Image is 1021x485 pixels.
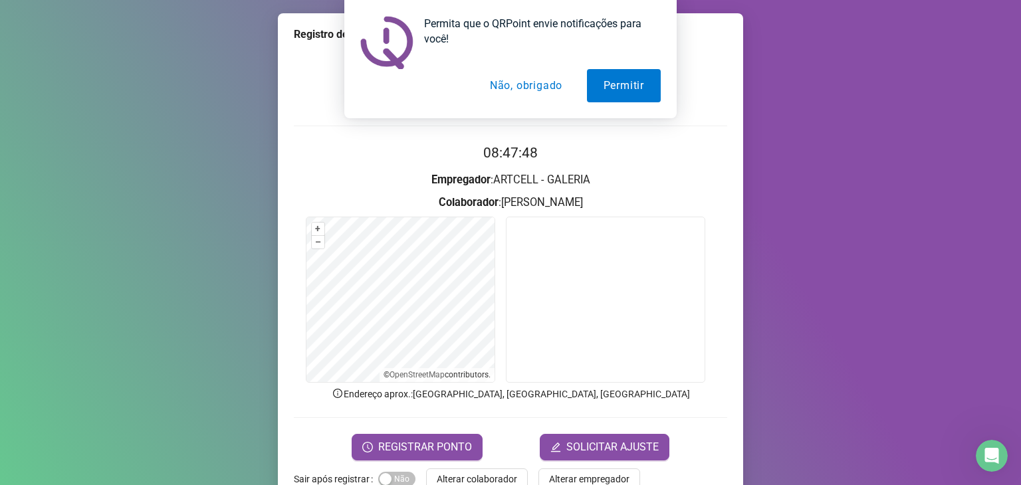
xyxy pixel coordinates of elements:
h3: : [PERSON_NAME] [294,194,727,211]
div: Permita que o QRPoint envie notificações para você! [413,16,661,47]
button: – [312,236,324,248]
img: notification icon [360,16,413,69]
strong: Colaborador [439,196,499,209]
time: 08:47:48 [483,145,538,161]
button: Permitir [587,69,661,102]
iframe: Intercom live chat [976,440,1008,472]
button: editSOLICITAR AJUSTE [540,434,669,460]
button: + [312,223,324,235]
h3: : ARTCELL - GALERIA [294,171,727,189]
span: info-circle [332,387,344,399]
a: OpenStreetMap [390,370,445,379]
li: © contributors. [384,370,491,379]
button: REGISTRAR PONTO [352,434,483,460]
span: REGISTRAR PONTO [378,439,472,455]
p: Endereço aprox. : [GEOGRAPHIC_DATA], [GEOGRAPHIC_DATA], [GEOGRAPHIC_DATA] [294,387,727,401]
span: clock-circle [362,442,373,452]
span: SOLICITAR AJUSTE [566,439,659,455]
button: Não, obrigado [473,69,579,102]
strong: Empregador [431,173,491,186]
span: edit [550,442,561,452]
